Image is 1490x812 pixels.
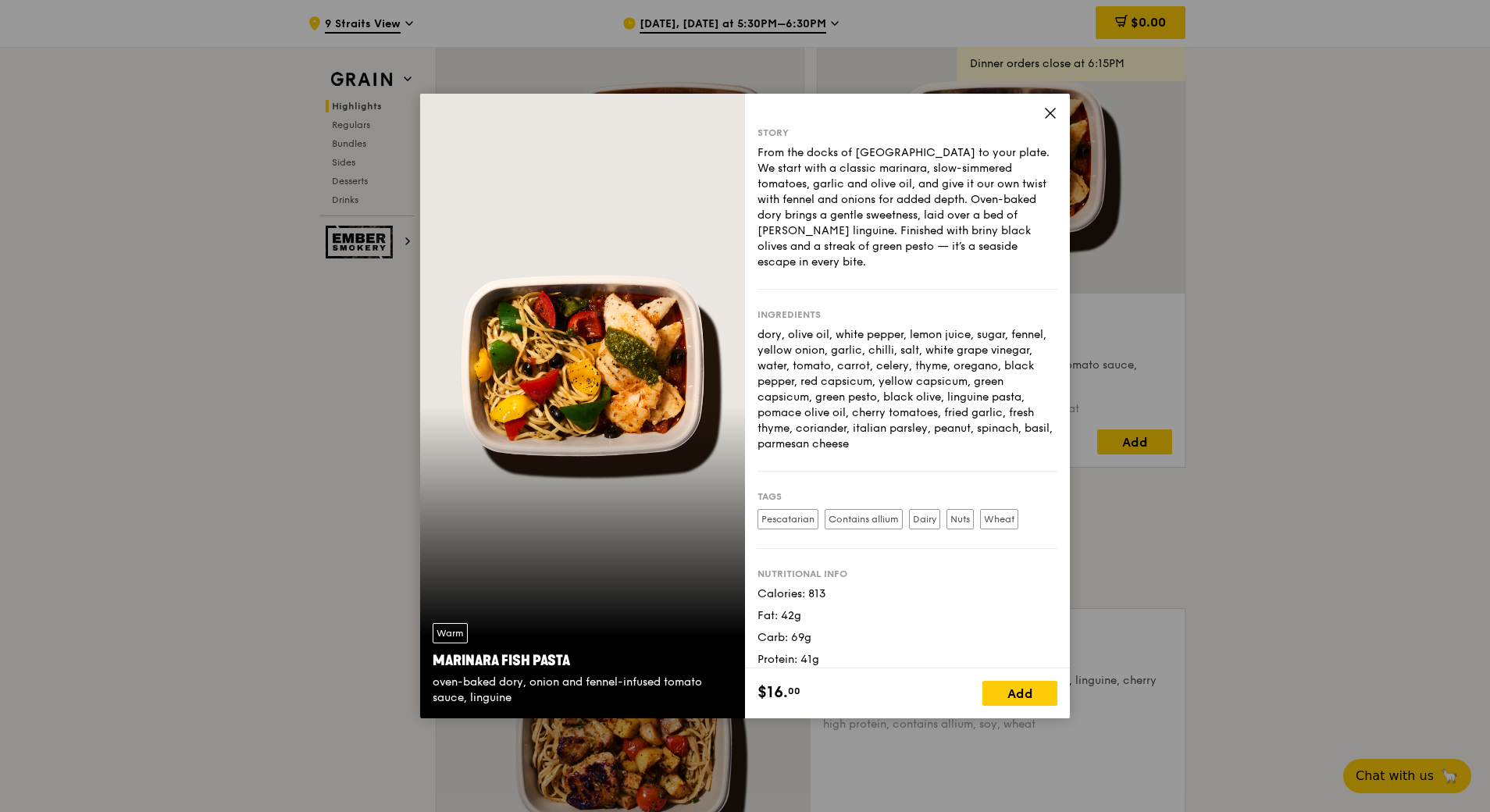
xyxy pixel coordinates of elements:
[757,327,1057,452] div: dory, olive oil, white pepper, lemon juice, sugar, fennel, yellow onion, garlic, chilli, salt, wh...
[757,586,1057,602] div: Calories: 813
[757,509,818,529] label: Pescatarian
[788,685,800,697] span: 00
[757,490,1057,503] div: Tags
[757,630,1057,646] div: Carb: 69g
[757,126,1057,139] div: Story
[757,652,1057,668] div: Protein: 41g
[757,568,1057,580] div: Nutritional info
[757,308,1057,321] div: Ingredients
[946,509,974,529] label: Nuts
[982,681,1057,706] div: Add
[757,681,788,704] span: $16.
[433,675,733,706] div: oven-baked dory, onion and fennel-infused tomato sauce, linguine
[757,608,1057,624] div: Fat: 42g
[433,623,468,643] div: Warm
[757,145,1057,270] div: From the docks of [GEOGRAPHIC_DATA] to your plate. We start with a classic marinara, slow-simmere...
[825,509,903,529] label: Contains allium
[909,509,940,529] label: Dairy
[433,650,733,671] div: Marinara Fish Pasta
[980,509,1018,529] label: Wheat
